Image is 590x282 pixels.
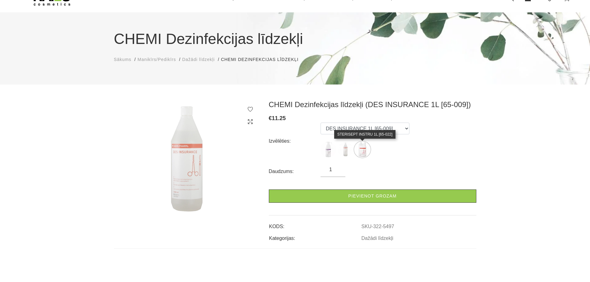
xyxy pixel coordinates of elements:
span: Sākums [114,57,132,62]
a: SKU-322-5497 [361,224,394,229]
div: Daudzums: [269,167,321,176]
span: Manikīrs/Pedikīrs [138,57,176,62]
span: 11.25 [272,115,286,121]
img: ... [321,142,336,157]
h3: CHEMI Dezinfekcijas līdzekļi (DES INSURANCE 1L [65-009]) [269,100,476,109]
img: CHEMI Dezinfekcijas līdzekļi [114,100,260,219]
div: Izvēlēties: [269,136,321,146]
a: Dažādi līdzekļi [361,236,393,241]
span: € [269,115,272,121]
a: Pievienot grozam [269,189,476,203]
img: ... [338,142,353,157]
span: Dažādi līdzekļi [182,57,215,62]
td: KODS: [269,219,361,230]
img: ... [355,142,370,157]
a: Dažādi līdzekļi [182,56,215,63]
li: CHEMI Dezinfekcijas līdzekļi [221,56,304,63]
td: Kategorijas: [269,230,361,242]
a: Manikīrs/Pedikīrs [138,56,176,63]
h1: CHEMI Dezinfekcijas līdzekļi [114,28,476,50]
a: Sākums [114,56,132,63]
